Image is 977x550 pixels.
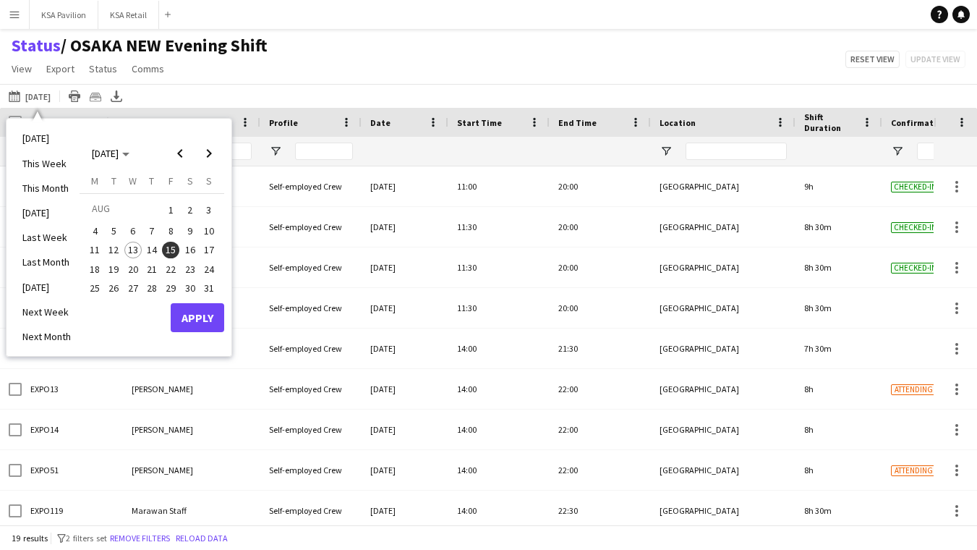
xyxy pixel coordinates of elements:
span: 22 [162,261,179,278]
span: 8 [162,222,179,240]
li: This Month [14,176,80,200]
button: 19-08-2025 [104,260,123,279]
div: 11:00 [448,166,550,206]
div: [GEOGRAPHIC_DATA] [651,450,795,490]
li: [DATE] [14,275,80,300]
a: Export [40,59,80,78]
button: Reload data [173,530,231,546]
div: [GEOGRAPHIC_DATA] [651,207,795,247]
li: [DATE] [14,200,80,225]
div: 20:00 [550,247,651,287]
button: Choose month and year [86,140,135,166]
button: Open Filter Menu [269,145,282,158]
span: Name [132,117,155,128]
button: 22-08-2025 [161,260,180,279]
span: 9 [182,222,199,240]
button: 26-08-2025 [104,279,123,297]
a: Comms [126,59,170,78]
div: EXPO14 [22,410,123,449]
button: KSA Retail [98,1,159,29]
span: 18 [86,261,103,278]
div: 22:00 [550,369,651,409]
button: 23-08-2025 [180,260,199,279]
span: Attending [891,465,936,476]
span: 16 [182,242,199,259]
span: 1 [162,200,179,220]
span: [DATE] [92,147,119,160]
div: 20:00 [550,207,651,247]
a: Status [83,59,123,78]
span: 27 [124,279,142,297]
div: [DATE] [362,207,448,247]
button: Remove filters [107,530,173,546]
div: Self-employed Crew [260,207,362,247]
span: Comms [132,62,164,75]
div: 8h [795,369,882,409]
button: Next month [195,139,223,168]
input: Profile Filter Input [295,143,353,160]
button: 02-08-2025 [180,199,199,221]
span: Checked-in [891,222,939,233]
span: M [91,174,98,187]
div: [DATE] [362,369,448,409]
button: 10-08-2025 [200,221,218,240]
div: [DATE] [362,410,448,449]
div: [DATE] [362,247,448,287]
div: 8h [795,450,882,490]
span: 20 [124,261,142,278]
span: 10 [200,222,218,240]
div: 20:00 [550,166,651,206]
span: 13 [124,242,142,259]
span: W [129,174,137,187]
div: Self-employed Crew [260,491,362,530]
button: Open Filter Menu [891,145,904,158]
span: 4 [86,222,103,240]
div: 8h 30m [795,288,882,328]
div: 14:00 [448,450,550,490]
div: Self-employed Crew [260,450,362,490]
div: 14:00 [448,329,550,368]
div: [DATE] [362,166,448,206]
div: Self-employed Crew [260,329,362,368]
button: 08-08-2025 [161,221,180,240]
span: 3 [200,200,218,220]
span: Checked-in [891,263,939,274]
a: Status [12,35,61,56]
span: [PERSON_NAME] [132,465,193,475]
div: 11:30 [448,247,550,287]
button: Open Filter Menu [660,145,673,158]
div: 14:00 [448,491,550,530]
span: 25 [86,279,103,297]
button: 07-08-2025 [142,221,161,240]
span: 31 [200,279,218,297]
input: Location Filter Input [686,143,787,160]
span: Export [46,62,74,75]
div: 11:30 [448,288,550,328]
div: 22:30 [550,491,651,530]
button: 15-08-2025 [161,240,180,259]
span: 12 [106,242,123,259]
button: 21-08-2025 [142,260,161,279]
td: AUG [85,199,161,221]
button: Previous month [166,139,195,168]
li: Next Week [14,300,80,324]
button: KSA Pavilion [30,1,98,29]
span: 29 [162,279,179,297]
span: View [12,62,32,75]
button: Reset view [845,51,900,68]
span: 19 [106,261,123,278]
app-action-btn: Export XLSX [108,88,125,105]
div: EXPO13 [22,369,123,409]
button: 27-08-2025 [124,279,142,297]
span: 30 [182,279,199,297]
span: 21 [143,261,161,278]
span: Status [89,62,117,75]
button: [DATE] [6,88,54,105]
div: [GEOGRAPHIC_DATA] [651,329,795,368]
button: 17-08-2025 [200,240,218,259]
div: 7h 30m [795,329,882,368]
div: [GEOGRAPHIC_DATA] [651,410,795,449]
div: Self-employed Crew [260,288,362,328]
div: [DATE] [362,491,448,530]
div: Self-employed Crew [260,369,362,409]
